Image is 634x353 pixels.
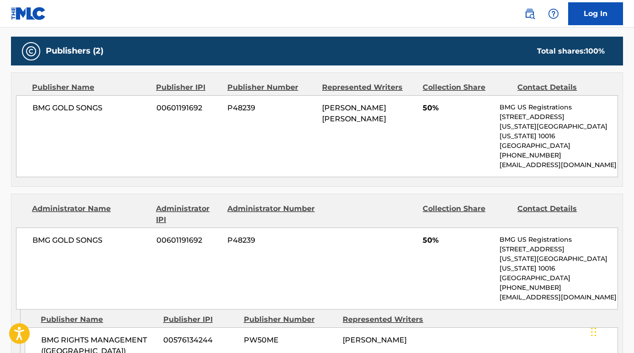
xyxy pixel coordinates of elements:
img: help [548,8,559,19]
span: P48239 [227,235,315,246]
span: 00601191692 [156,235,221,246]
div: Publisher Name [32,82,149,93]
span: 50% [423,103,493,114]
div: Widget de chat [588,309,634,353]
p: [STREET_ADDRESS] [500,112,618,122]
p: [EMAIL_ADDRESS][DOMAIN_NAME] [500,293,618,302]
p: [US_STATE][GEOGRAPHIC_DATA][US_STATE] 10016 [500,122,618,141]
p: [EMAIL_ADDRESS][DOMAIN_NAME] [500,160,618,170]
p: BMG US Registrations [500,103,618,112]
span: PW50ME [244,335,336,346]
span: BMG GOLD SONGS [32,235,150,246]
div: Glisser [591,318,596,346]
p: [US_STATE][GEOGRAPHIC_DATA][US_STATE] 10016 [500,254,618,273]
span: BMG GOLD SONGS [32,103,150,114]
span: 100 % [586,47,605,55]
p: [GEOGRAPHIC_DATA] [500,141,618,151]
div: Contact Details [517,203,605,225]
a: Log In [568,2,623,25]
div: Collection Share [423,203,510,225]
a: Public Search [521,5,539,23]
h5: Publishers (2) [46,46,103,56]
span: [PERSON_NAME] [PERSON_NAME] [322,103,386,123]
div: Represented Writers [322,82,416,93]
div: Publisher Number [227,82,315,93]
p: [STREET_ADDRESS] [500,244,618,254]
img: Publishers [26,46,37,57]
iframe: Chat Widget [588,309,634,353]
div: Represented Writers [343,314,435,325]
div: Administrator Name [32,203,149,225]
div: Administrator IPI [156,203,220,225]
p: [PHONE_NUMBER] [500,151,618,160]
span: P48239 [227,103,315,114]
div: Administrator Number [227,203,315,225]
img: search [524,8,535,19]
span: 00576134244 [163,335,237,346]
div: Publisher Name [41,314,156,325]
p: [PHONE_NUMBER] [500,283,618,293]
div: Contact Details [517,82,605,93]
div: Publisher IPI [163,314,237,325]
p: [GEOGRAPHIC_DATA] [500,273,618,283]
span: 00601191692 [156,103,221,114]
span: [PERSON_NAME] [343,336,407,344]
div: Collection Share [423,82,510,93]
div: Total shares: [537,46,605,57]
div: Help [544,5,563,23]
div: Publisher Number [244,314,336,325]
div: Publisher IPI [156,82,220,93]
span: 50% [423,235,493,246]
p: BMG US Registrations [500,235,618,244]
img: MLC Logo [11,7,46,20]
